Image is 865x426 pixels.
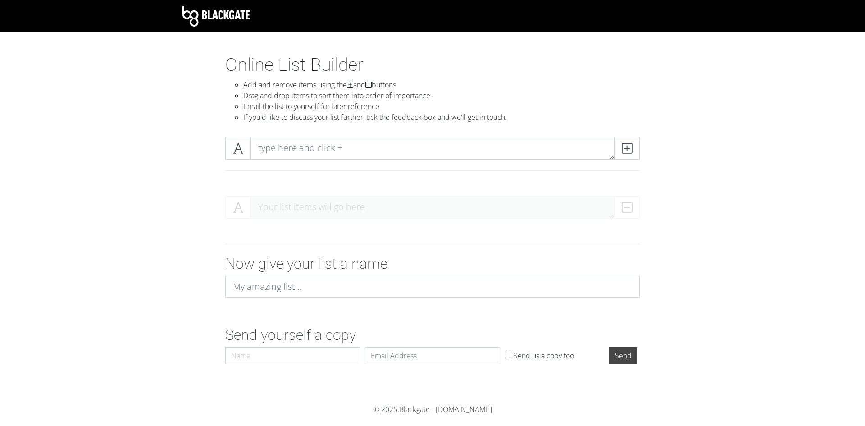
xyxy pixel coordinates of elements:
li: Add and remove items using the and buttons [243,79,640,90]
input: My amazing list... [225,276,640,298]
h1: Online List Builder [225,54,640,76]
div: © 2025. [182,404,683,415]
li: Email the list to yourself for later reference [243,101,640,112]
input: Send [609,347,637,364]
label: Send us a copy too [514,350,574,361]
h2: Send yourself a copy [225,326,640,344]
input: Email Address [365,347,500,364]
li: If you'd like to discuss your list further, tick the feedback box and we'll get in touch. [243,112,640,123]
li: Drag and drop items to sort them into order of importance [243,90,640,101]
input: Name [225,347,360,364]
h2: Now give your list a name [225,255,640,272]
a: Blackgate - [DOMAIN_NAME] [399,404,492,414]
img: Blackgate [182,6,250,27]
